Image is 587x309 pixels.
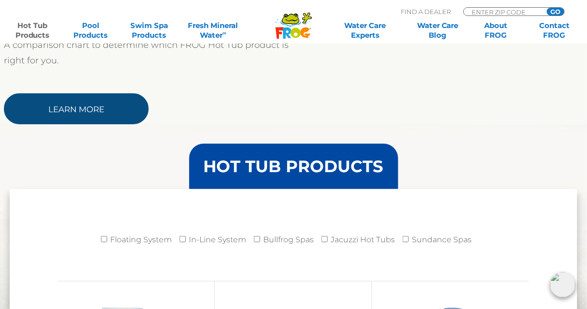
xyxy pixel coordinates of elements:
[550,272,575,297] img: openIcon
[532,21,577,40] a: ContactFROG
[189,230,247,250] label: In-Line System
[68,21,113,40] a: PoolProducts
[331,230,395,250] label: Jacuzzi Hot Tubs
[412,230,472,250] label: Sundance Spas
[223,29,226,36] sup: ∞
[4,37,293,68] p: A comparison chart to determine which FROG Hot Tub product is right for you.
[474,21,519,40] a: AboutFROG
[111,230,172,250] label: Floating System
[328,21,402,40] a: Water CareExperts
[415,21,461,40] a: Water CareBlog
[264,230,314,250] label: Bullfrog Spas
[185,21,242,40] a: Fresh MineralWater∞
[401,7,451,16] p: Find A Dealer
[4,93,149,124] a: Learn More
[204,158,384,175] h3: HOT TUB PRODUCTS
[471,8,536,16] input: Zip Code Form
[547,8,564,15] input: GO
[10,21,55,40] a: Hot TubProducts
[126,21,172,40] a: Swim SpaProducts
